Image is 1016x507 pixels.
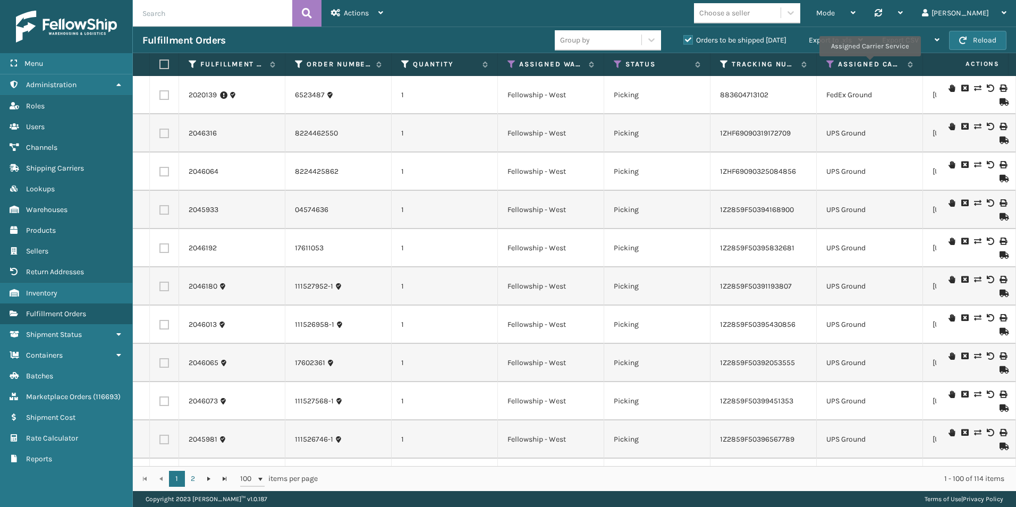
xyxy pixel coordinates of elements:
[604,153,710,191] td: Picking
[720,243,794,252] a: 1Z2859F50395832681
[519,60,583,69] label: Assigned Warehouse
[949,352,955,360] i: On Hold
[720,396,793,405] a: 1Z2859F50399451353
[987,199,993,207] i: Void Label
[817,344,923,382] td: UPS Ground
[26,80,77,89] span: Administration
[625,60,690,69] label: Status
[295,319,334,330] a: 111526958-1
[26,392,91,401] span: Marketplace Orders
[217,471,233,487] a: Go to the last page
[604,191,710,229] td: Picking
[961,429,968,436] i: Cancel Fulfillment Order
[925,491,1003,507] div: |
[817,114,923,153] td: UPS Ground
[961,84,968,92] i: Cancel Fulfillment Order
[240,471,318,487] span: items per page
[413,60,477,69] label: Quantity
[1000,429,1006,436] i: Print Label
[732,60,796,69] label: Tracking Number
[1000,391,1006,398] i: Print Label
[1000,161,1006,168] i: Print Label
[1000,238,1006,245] i: Print Label
[295,281,333,292] a: 111527952-1
[1000,123,1006,130] i: Print Label
[949,84,955,92] i: On Hold
[974,391,980,398] i: Change shipping
[720,435,794,444] a: 1Z2859F50396567789
[392,191,498,229] td: 1
[817,267,923,306] td: UPS Ground
[26,122,45,131] span: Users
[1000,352,1006,360] i: Print Label
[498,191,604,229] td: Fellowship - West
[392,229,498,267] td: 1
[26,330,82,339] span: Shipment Status
[498,114,604,153] td: Fellowship - West
[221,475,229,483] span: Go to the last page
[961,123,968,130] i: Cancel Fulfillment Order
[1000,443,1006,450] i: Mark as Shipped
[817,420,923,459] td: UPS Ground
[987,123,993,130] i: Void Label
[1000,213,1006,221] i: Mark as Shipped
[974,123,980,130] i: Change shipping
[963,495,1003,503] a: Privacy Policy
[974,314,980,322] i: Change shipping
[987,429,993,436] i: Void Label
[1000,137,1006,144] i: Mark as Shipped
[1000,328,1006,335] i: Mark as Shipped
[683,36,786,45] label: Orders to be shipped [DATE]
[26,226,56,235] span: Products
[189,90,217,100] a: 2020139
[987,238,993,245] i: Void Label
[1000,199,1006,207] i: Print Label
[949,123,955,130] i: On Hold
[961,199,968,207] i: Cancel Fulfillment Order
[817,229,923,267] td: UPS Ground
[93,392,121,401] span: ( 116693 )
[392,153,498,191] td: 1
[26,371,53,381] span: Batches
[142,34,225,47] h3: Fulfillment Orders
[699,7,750,19] div: Choose a seller
[295,358,325,368] a: 17602361
[838,60,902,69] label: Assigned Carrier Service
[295,90,325,100] a: 6523487
[932,55,1006,73] span: Actions
[392,306,498,344] td: 1
[295,128,338,139] a: 8224462550
[604,344,710,382] td: Picking
[1000,276,1006,283] i: Print Label
[817,459,923,497] td: UPS Ground
[16,11,117,43] img: logo
[974,238,980,245] i: Change shipping
[200,60,265,69] label: Fulfillment Order Id
[295,166,338,177] a: 8224425862
[604,420,710,459] td: Picking
[961,314,968,322] i: Cancel Fulfillment Order
[949,161,955,168] i: On Hold
[720,320,795,329] a: 1Z2859F50395430856
[720,205,794,214] a: 1Z2859F50394168900
[949,429,955,436] i: On Hold
[146,491,267,507] p: Copyright 2023 [PERSON_NAME]™ v 1.0.187
[498,229,604,267] td: Fellowship - West
[498,382,604,420] td: Fellowship - West
[974,84,980,92] i: Change shipping
[295,396,334,407] a: 111527568-1
[26,434,78,443] span: Rate Calculator
[817,382,923,420] td: UPS Ground
[974,352,980,360] i: Change shipping
[720,167,796,176] a: 1ZHF69090325084856
[949,314,955,322] i: On Hold
[169,471,185,487] a: 1
[974,429,980,436] i: Change shipping
[720,90,768,99] a: 883604713102
[26,413,75,422] span: Shipment Cost
[604,267,710,306] td: Picking
[604,306,710,344] td: Picking
[185,471,201,487] a: 2
[240,474,256,484] span: 100
[392,344,498,382] td: 1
